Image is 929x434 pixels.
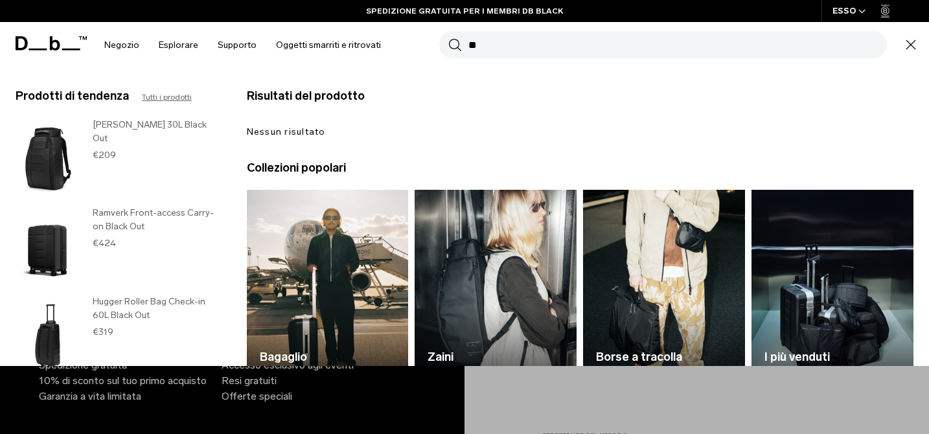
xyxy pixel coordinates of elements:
a: Zaino Hugger 30L Black Out [PERSON_NAME] 30L Black Out €209 [16,118,221,200]
font: Bagaglio [260,350,307,364]
font: I più venduti [764,350,830,364]
a: Tutti i prodotti [142,91,192,103]
img: DB [415,190,577,394]
font: €209 [93,150,116,161]
font: Prodotti di tendenza [16,89,129,103]
font: Ramverk Front-access Carry-on Black Out [93,207,214,232]
img: Hugger Roller Bag Check-in 60L Black Out [16,295,80,376]
font: Supporto [218,40,257,51]
a: Ramverk Front-access Carry-on Black Out Ramverk Front-access Carry-on Black Out €424 [16,206,221,288]
a: DB Zaini Visualizza gli elementi [415,190,577,394]
a: DB Borse a tracolla Visualizza gli elementi [583,190,745,394]
a: Supporto [218,22,257,68]
font: ESSO [832,6,856,16]
font: Borse a tracolla [596,350,682,364]
font: Zaini [428,350,453,364]
font: Risultati del prodotto [247,89,365,103]
img: Zaino Hugger 30L Black Out [16,118,80,200]
font: Nessun risultato [247,126,326,137]
a: Esplorare [159,22,198,68]
img: DB [583,190,745,394]
font: Tutti i prodotti [142,93,192,102]
font: Collezioni popolari [247,161,346,175]
a: DB Bagaglio Visualizza gli elementi [247,190,409,394]
a: Oggetti smarriti e ritrovati [276,22,381,68]
a: Hugger Roller Bag Check-in 60L Black Out Hugger Roller Bag Check-in 60L Black Out €319 [16,295,221,376]
font: Esplorare [159,40,198,51]
font: Hugger Roller Bag Check-in 60L Black Out [93,296,205,321]
font: [PERSON_NAME] 30L Black Out [93,119,207,144]
nav: Navigazione principale [95,22,391,68]
img: DB [751,190,913,394]
font: €319 [93,326,113,337]
img: Ramverk Front-access Carry-on Black Out [16,206,80,288]
font: Oggetti smarriti e ritrovati [276,40,381,51]
font: Negozio [104,40,139,51]
a: Negozio [104,22,139,68]
font: €424 [93,238,116,249]
a: SPEDIZIONE GRATUITA PER I MEMBRI DB BLACK [366,5,563,17]
a: DB I più venduti Visualizza gli elementi [751,190,913,394]
img: DB [247,190,409,394]
font: SPEDIZIONE GRATUITA PER I MEMBRI DB BLACK [366,6,563,16]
